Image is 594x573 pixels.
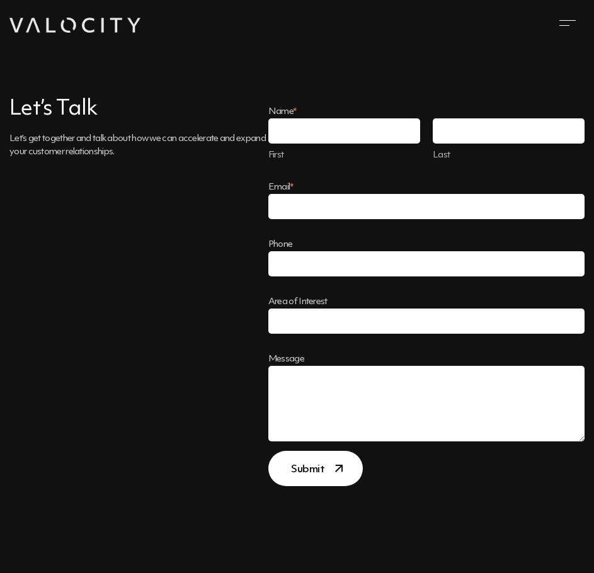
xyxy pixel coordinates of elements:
label: Message [268,353,585,366]
img: Valocity Digital [9,18,140,33]
legend: Name [268,105,297,118]
button: Submit [268,451,363,486]
h2: Let’s Talk [9,96,268,122]
label: Email [268,181,585,194]
label: Area of Interest [268,295,585,309]
label: Last [433,149,585,162]
label: Phone [268,238,585,251]
label: First [268,149,420,162]
p: Let’s get together and talk about how we can accelerate and expand your customer relationships. [9,132,268,159]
